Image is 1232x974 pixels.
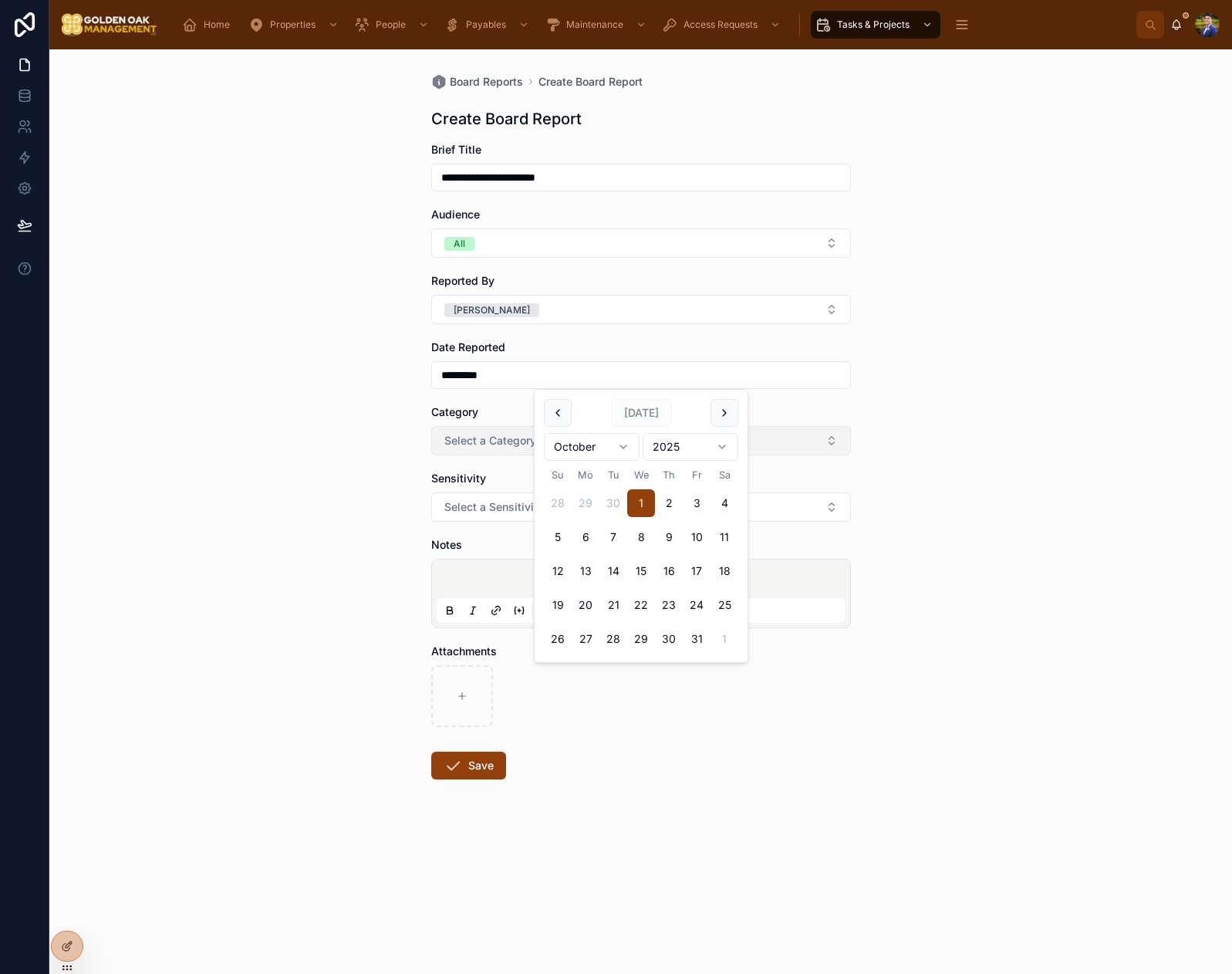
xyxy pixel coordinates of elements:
button: Friday, October 10th, 2025 [683,523,711,551]
button: Select Button [431,492,851,522]
button: Thursday, October 2nd, 2025 [655,489,683,517]
button: Select Button [431,228,851,258]
button: Tuesday, October 28th, 2025 [599,625,627,653]
span: Date Reported [431,340,505,353]
a: Board Reports [431,74,523,90]
button: Sunday, October 5th, 2025 [544,523,572,551]
button: Save [431,752,506,780]
button: Monday, October 13th, 2025 [572,557,599,585]
button: Wednesday, October 15th, 2025 [627,557,655,585]
th: Tuesday [599,467,627,483]
a: Properties [244,11,346,39]
button: Friday, October 17th, 2025 [683,557,711,585]
button: Select Button [431,295,851,324]
button: Saturday, November 1st, 2025 [711,625,738,653]
th: Sunday [544,467,572,483]
a: Payables [440,11,537,39]
span: Home [204,19,230,31]
th: Wednesday [627,467,655,483]
button: Friday, October 31st, 2025 [683,625,711,653]
table: October 2025 [544,467,738,653]
button: Thursday, October 16th, 2025 [655,557,683,585]
button: Saturday, October 25th, 2025 [711,591,738,619]
button: Thursday, October 30th, 2025 [655,625,683,653]
a: People [349,11,437,39]
span: Board Reports [450,74,523,90]
span: Maintenance [566,19,623,31]
button: Sunday, September 28th, 2025 [544,489,572,517]
button: Saturday, October 11th, 2025 [711,523,738,551]
div: All [454,237,465,251]
span: Select a Sensitivity [444,499,544,515]
button: Monday, October 20th, 2025 [572,591,599,619]
button: Sunday, October 26th, 2025 [544,625,572,653]
a: Create Board Report [538,74,643,90]
span: Brief Title [431,143,481,156]
div: scrollable content [170,8,1136,42]
button: Sunday, October 12th, 2025 [544,557,572,585]
button: Monday, October 6th, 2025 [572,523,599,551]
a: Access Requests [657,11,788,39]
th: Thursday [655,467,683,483]
button: Tuesday, October 7th, 2025 [599,523,627,551]
th: Friday [683,467,711,483]
button: Select Button [431,426,851,455]
span: Reported By [431,274,494,287]
button: Tuesday, October 21st, 2025 [599,591,627,619]
a: Home [177,11,241,39]
span: Sensitivity [431,472,486,485]
button: Saturday, October 4th, 2025 [711,489,738,517]
span: Attachments [431,644,497,658]
button: Monday, September 29th, 2025 [572,489,599,517]
button: Wednesday, October 29th, 2025 [627,625,655,653]
button: Wednesday, October 8th, 2025 [627,523,655,551]
button: Sunday, October 19th, 2025 [544,591,572,619]
button: Tuesday, September 30th, 2025 [599,489,627,517]
img: App logo [62,12,157,37]
span: Select a Category [444,433,536,448]
span: People [376,19,406,31]
button: Today, Wednesday, October 1st, 2025, selected [627,489,655,517]
span: Notes [431,538,462,551]
h1: Create Board Report [431,108,582,130]
button: Wednesday, October 22nd, 2025 [627,591,655,619]
button: Friday, October 24th, 2025 [683,591,711,619]
a: Tasks & Projects [811,11,940,39]
a: Maintenance [540,11,654,39]
span: Payables [466,19,506,31]
button: Friday, October 3rd, 2025 [683,489,711,517]
th: Saturday [711,467,738,483]
button: Thursday, October 23rd, 2025 [655,591,683,619]
span: Access Requests [684,19,758,31]
th: Monday [572,467,599,483]
span: Tasks & Projects [837,19,910,31]
span: Audience [431,208,480,221]
button: Saturday, October 18th, 2025 [711,557,738,585]
span: Properties [270,19,316,31]
button: Monday, October 27th, 2025 [572,625,599,653]
div: [PERSON_NAME] [454,303,530,317]
span: Category [431,405,478,418]
button: Thursday, October 9th, 2025 [655,523,683,551]
button: Tuesday, October 14th, 2025 [599,557,627,585]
